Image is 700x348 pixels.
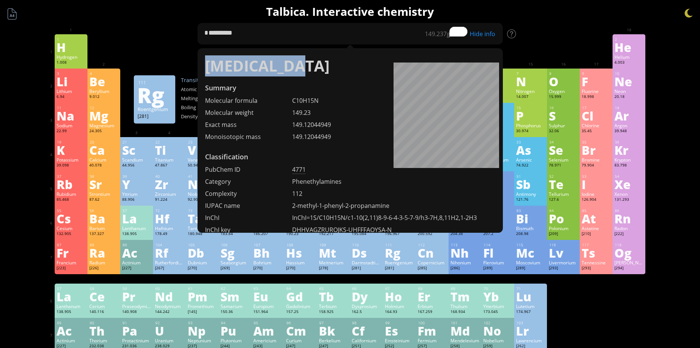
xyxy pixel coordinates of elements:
[122,290,151,302] div: Pr
[122,225,151,231] div: Lanthanum
[286,243,315,247] div: 108
[188,243,217,247] div: 105
[138,106,172,113] div: Roentgenium
[181,104,219,111] div: Boiling point
[582,225,611,231] div: Astatine
[615,174,643,179] div: 54
[155,286,184,291] div: 60
[352,231,381,237] div: 195.084
[582,266,611,272] div: [293]
[155,259,184,266] div: Rutherfordium
[57,231,86,237] div: 132.905
[57,259,86,266] div: Francium
[418,266,447,272] div: [285]
[205,121,292,129] div: Exact mass
[138,79,172,86] div: 111
[286,286,315,291] div: 64
[615,71,643,76] div: 10
[90,174,118,179] div: 38
[198,23,503,44] textarea: To enrich screen reader interactions, please activate Accessibility in Grammarly extension settings
[253,259,282,266] div: Bohrium
[582,144,611,156] div: Br
[188,231,217,237] div: 180.948
[418,286,447,291] div: 68
[292,165,306,174] a: 4771
[418,259,447,266] div: Copernicium
[188,197,217,203] div: 92.906
[155,157,184,163] div: Titanium
[614,197,643,203] div: 131.293
[614,157,643,163] div: Krypton
[89,122,118,128] div: Magnesium
[614,191,643,197] div: Xenon
[516,157,545,163] div: Arsenic
[582,94,611,100] div: 18.998
[450,247,479,259] div: Nh
[57,105,86,110] div: 11
[286,266,315,272] div: [270]
[418,231,447,237] div: 200.592
[89,178,118,190] div: Sr
[221,231,250,237] div: 183.84
[582,208,611,213] div: 85
[549,122,578,128] div: Sulphur
[483,266,512,272] div: [289]
[549,128,578,134] div: 32.06
[123,286,151,291] div: 59
[205,177,292,186] div: Category
[516,178,545,190] div: Sb
[155,231,184,237] div: 178.49
[57,140,86,145] div: 19
[89,75,118,87] div: Be
[89,266,118,272] div: [226]
[253,231,282,237] div: 186.207
[155,247,184,259] div: Rf
[188,157,217,163] div: Vanadium
[425,30,447,38] span: 149.237
[292,133,495,141] div: 149.12044949
[137,89,171,101] div: Rg
[582,191,611,197] div: Iodine
[254,243,282,247] div: 107
[516,140,545,145] div: 33
[549,163,578,169] div: 78.971
[90,243,118,247] div: 88
[155,191,184,197] div: Zirconium
[385,247,414,259] div: Rg
[138,113,172,119] div: [281]
[582,105,611,110] div: 17
[188,286,217,291] div: 61
[614,110,643,122] div: Ar
[155,163,184,169] div: 47.867
[292,121,495,129] div: 149.12044949
[549,105,578,110] div: 16
[615,243,643,247] div: 118
[352,286,381,291] div: 66
[516,191,545,197] div: Antimony
[57,266,86,272] div: [223]
[352,247,381,259] div: Ds
[89,128,118,134] div: 24.305
[516,110,545,122] div: P
[614,225,643,231] div: Radon
[549,110,578,122] div: S
[385,243,414,247] div: 111
[319,259,348,266] div: Meitnerium
[549,157,578,163] div: Selenium
[122,259,151,266] div: Actinium
[155,140,184,145] div: 22
[89,163,118,169] div: 40.078
[89,231,118,237] div: 137.327
[385,231,414,237] div: 196.967
[57,286,86,291] div: 57
[198,152,503,165] div: Classification
[123,208,151,213] div: 57
[181,76,256,84] div: Transition Metal
[155,225,184,231] div: Hafnium
[582,88,611,94] div: Fluorine
[425,30,463,38] div: g/mol
[418,247,447,259] div: Cn
[516,208,545,213] div: 83
[57,37,86,42] div: 1
[188,225,217,231] div: Tantalum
